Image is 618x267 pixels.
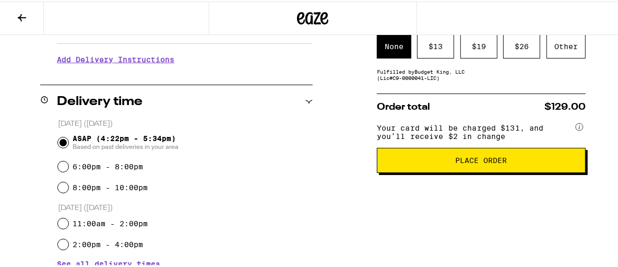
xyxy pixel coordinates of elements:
span: Place Order [455,155,507,162]
p: [DATE] ([DATE]) [58,202,313,212]
div: $ 19 [460,33,497,57]
h2: Delivery time [57,94,142,107]
span: Based on past deliveries in your area [73,141,179,149]
label: 6:00pm - 8:00pm [73,161,143,169]
span: Hi. Need any help? [6,7,75,16]
span: $129.00 [544,101,586,110]
span: ASAP (4:22pm - 5:34pm) [73,133,179,149]
div: Other [546,33,586,57]
button: Place Order [377,146,586,171]
button: See all delivery times [57,259,160,266]
label: 11:00am - 2:00pm [73,218,148,226]
p: We'll contact you at [PHONE_NUMBER] when we arrive [57,70,313,78]
span: Order total [377,101,430,110]
label: 8:00pm - 10:00pm [73,182,148,190]
span: Your card will be charged $131, and you’ll receive $2 in change [377,119,573,139]
label: 2:00pm - 4:00pm [73,239,143,247]
div: Fulfilled by Budget King, LLC (Lic# C9-0000041-LIC ) [377,67,586,79]
div: None [377,33,411,57]
h3: Add Delivery Instructions [57,46,313,70]
div: $ 13 [417,33,454,57]
p: [DATE] ([DATE]) [58,118,313,127]
div: $ 26 [503,33,540,57]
